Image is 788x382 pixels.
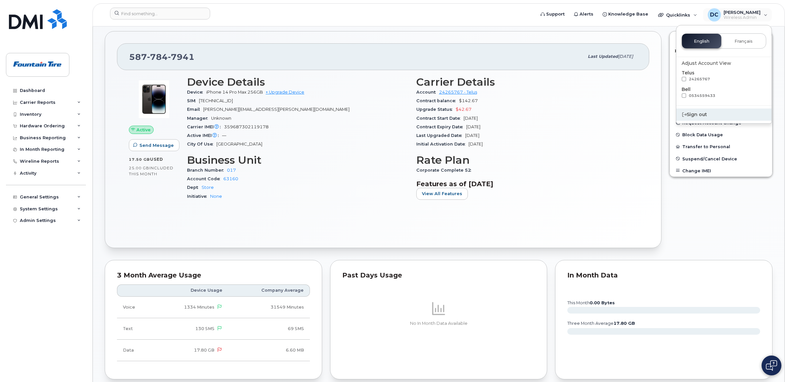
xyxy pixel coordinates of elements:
[456,107,471,112] span: $42.67
[416,188,468,200] button: View All Features
[224,124,269,129] span: 359687302119178
[227,168,236,173] a: 017
[666,12,690,18] span: Quicklinks
[222,133,226,138] span: —
[422,191,462,197] span: View All Features
[416,76,638,88] h3: Carrier Details
[203,107,350,112] span: [PERSON_NAME][EMAIL_ADDRESS][PERSON_NAME][DOMAIN_NAME]
[210,194,222,199] a: None
[734,39,753,44] span: Français
[266,90,304,95] a: + Upgrade Device
[675,48,735,55] span: Add Roaming Package
[670,105,772,117] button: Change Phone Number
[184,305,214,310] span: 1334 Minutes
[682,86,766,100] div: Bell
[689,77,710,81] span: 24265767
[187,185,202,190] span: Dept
[567,300,615,305] text: this month
[670,117,772,129] button: Request Account Change
[670,81,772,93] button: Change Plan / Features
[228,340,310,361] td: 6.60 MB
[416,154,638,166] h3: Rate Plan
[150,157,163,162] span: used
[598,8,653,21] a: Knowledge Base
[464,116,478,121] span: [DATE]
[670,44,772,57] button: Add Roaming Package
[187,124,224,129] span: Carrier IMEI
[416,124,466,129] span: Contract Expiry Date
[129,52,195,62] span: 587
[187,154,408,166] h3: Business Unit
[724,15,761,20] span: Wireless Admin
[228,297,310,318] td: 31549 Minutes
[187,90,206,95] span: Device
[228,284,310,296] th: Company Average
[342,272,535,279] div: Past Days Usage
[588,54,618,59] span: Last updated
[546,11,565,18] span: Support
[216,142,262,147] span: [GEOGRAPHIC_DATA]
[676,108,771,121] div: Sign out
[703,8,772,21] div: Dan Crowder
[129,165,173,176] span: included this month
[194,348,214,353] span: 17.80 GB
[569,8,598,21] a: Alerts
[211,116,231,121] span: Unknown
[187,76,408,88] h3: Device Details
[608,11,648,18] span: Knowledge Base
[202,185,214,190] a: Store
[129,157,150,162] span: 17.50 GB
[416,168,474,173] span: Corporate Complete 52
[580,11,593,18] span: Alerts
[710,11,718,19] span: DC
[682,156,737,161] span: Suspend/Cancel Device
[416,98,459,103] span: Contract balance
[614,321,635,326] tspan: 17.80 GB
[469,142,483,147] span: [DATE]
[139,142,174,149] span: Send Message
[117,340,153,361] td: Data
[168,52,195,62] span: 7941
[153,284,228,296] th: Device Usage
[670,31,772,43] a: Edit Device / Employee
[187,176,223,181] span: Account Code
[618,54,633,59] span: [DATE]
[459,98,478,103] span: $142.67
[590,300,615,305] tspan: 0.00 Bytes
[439,90,477,95] a: 24265767 - Telus
[567,272,760,279] div: In Month Data
[670,165,772,177] button: Change IMEI
[187,142,216,147] span: City Of Use
[670,129,772,141] button: Block Data Usage
[206,90,263,95] span: iPhone 14 Pro Max 256GB
[670,141,772,152] button: Transfer to Personal
[187,133,222,138] span: Active IMEI
[416,116,464,121] span: Contract Start Date
[465,133,479,138] span: [DATE]
[654,8,702,21] div: Quicklinks
[536,8,569,21] a: Support
[416,180,638,188] h3: Features as of [DATE]
[187,194,210,199] span: Initiative
[187,98,199,103] span: SIM
[134,79,174,119] img: image20231002-3703462-by0d28.jpeg
[670,57,772,69] button: Reset Voicemail
[228,318,310,340] td: 69 SMS
[724,10,761,15] span: [PERSON_NAME]
[223,176,238,181] a: 63160
[147,52,168,62] span: 784
[670,69,772,81] button: Change SIM Card
[682,69,766,83] div: Telus
[682,60,766,67] div: Adjust Account View
[187,116,211,121] span: Manager
[117,272,310,279] div: 3 Month Average Usage
[129,139,179,151] button: Send Message
[766,360,777,371] img: Open chat
[129,166,149,170] span: 25.00 GB
[670,93,772,105] button: Enable Call Forwarding
[416,142,469,147] span: Initial Activation Date
[110,8,210,20] input: Find something...
[187,168,227,173] span: Branch Number
[117,297,153,318] td: Voice
[136,127,151,133] span: Active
